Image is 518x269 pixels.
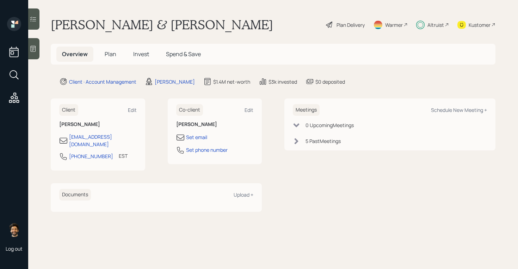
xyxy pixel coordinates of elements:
[59,121,137,127] h6: [PERSON_NAME]
[306,121,354,129] div: 0 Upcoming Meeting s
[306,137,341,145] div: 5 Past Meeting s
[186,146,228,154] div: Set phone number
[128,107,137,113] div: Edit
[315,78,345,85] div: $0 deposited
[166,50,201,58] span: Spend & Save
[234,191,253,198] div: Upload +
[69,133,137,148] div: [EMAIL_ADDRESS][DOMAIN_NAME]
[69,153,113,160] div: [PHONE_NUMBER]
[62,50,88,58] span: Overview
[6,245,23,252] div: Log out
[133,50,149,58] span: Invest
[176,104,203,116] h6: Co-client
[337,21,365,29] div: Plan Delivery
[293,104,320,116] h6: Meetings
[269,78,297,85] div: $3k invested
[51,17,273,32] h1: [PERSON_NAME] & [PERSON_NAME]
[431,107,487,113] div: Schedule New Meeting +
[213,78,250,85] div: $1.4M net-worth
[155,78,195,85] div: [PERSON_NAME]
[59,104,78,116] h6: Client
[105,50,116,58] span: Plan
[385,21,403,29] div: Warmer
[469,21,491,29] div: Kustomer
[7,223,21,237] img: eric-schwartz-headshot.png
[427,21,444,29] div: Altruist
[245,107,253,113] div: Edit
[176,121,254,127] h6: [PERSON_NAME]
[186,133,207,141] div: Set email
[69,78,136,85] div: Client · Account Management
[59,189,91,201] h6: Documents
[119,152,128,160] div: EST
